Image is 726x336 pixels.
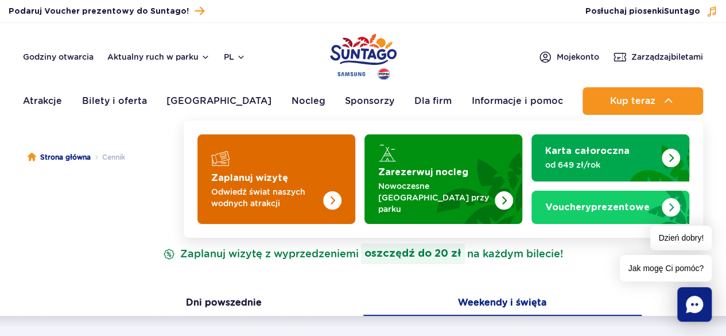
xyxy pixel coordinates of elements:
p: Nowoczesne [GEOGRAPHIC_DATA] przy parku [378,180,490,215]
a: Mojekonto [538,50,599,64]
span: Vouchery [545,203,591,212]
a: Informacje i pomoc [471,87,562,115]
div: Chat [677,287,712,322]
a: Karta całoroczna [531,134,689,181]
a: Godziny otwarcia [23,51,94,63]
a: Atrakcje [23,87,62,115]
a: Nocleg [292,87,325,115]
h1: Cennik [94,186,633,216]
span: Suntago [664,7,700,16]
span: Podaruj Voucher prezentowy do Suntago! [9,6,189,17]
button: pl [224,51,246,63]
button: Aktualny ruch w parku [107,52,210,61]
a: Park of Poland [330,29,397,82]
button: Kup teraz [583,87,703,115]
strong: oszczędź do 20 zł [361,244,465,264]
strong: Zaplanuj wizytę [211,173,288,183]
strong: Karta całoroczna [545,146,630,156]
strong: prezentowe [545,203,650,212]
a: Sponsorzy [345,87,394,115]
a: [GEOGRAPHIC_DATA] [166,87,271,115]
a: Zarządzajbiletami [613,50,703,64]
span: Dzień dobry! [650,226,712,250]
p: Zaplanuj wizytę z wyprzedzeniem na każdym bilecie! [161,244,565,264]
button: Dni powszednie [85,292,363,316]
a: Vouchery prezentowe [531,191,689,224]
a: Dla firm [414,87,452,115]
span: Kup teraz [609,96,655,106]
span: Posłuchaj piosenki [585,6,700,17]
a: Zaplanuj wizytę [197,134,355,224]
strong: Zarezerwuj nocleg [378,168,468,177]
li: Cennik [91,152,125,163]
p: Odwiedź świat naszych wodnych atrakcji [211,186,323,209]
a: Strona główna [28,152,91,163]
a: Zarezerwuj nocleg [364,134,522,224]
span: Zarządzaj biletami [631,51,703,63]
button: Weekendy i święta [363,292,642,316]
button: Posłuchaj piosenkiSuntago [585,6,717,17]
a: Podaruj Voucher prezentowy do Suntago! [9,3,204,19]
span: Moje konto [557,51,599,63]
p: od 649 zł/rok [545,159,657,171]
a: Bilety i oferta [82,87,147,115]
span: Jak mogę Ci pomóc? [620,255,712,281]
